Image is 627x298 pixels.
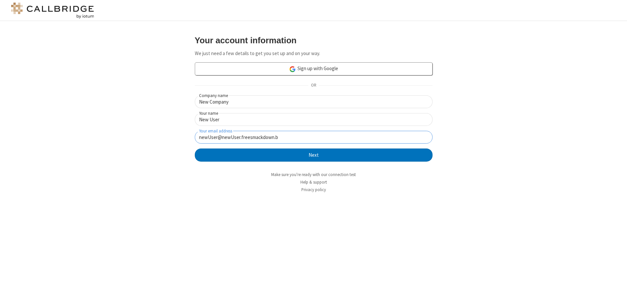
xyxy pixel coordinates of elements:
[289,66,296,73] img: google-icon.png
[10,3,95,18] img: logo@2x.png
[195,95,433,108] input: Company name
[301,187,326,192] a: Privacy policy
[308,81,319,90] span: OR
[195,113,433,126] input: Your name
[195,149,433,162] button: Next
[195,62,433,75] a: Sign up with Google
[271,172,356,177] a: Make sure you're ready with our connection test
[195,36,433,45] h3: Your account information
[300,179,327,185] a: Help & support
[195,131,433,144] input: Your email address
[195,50,433,57] p: We just need a few details to get you set up and on your way.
